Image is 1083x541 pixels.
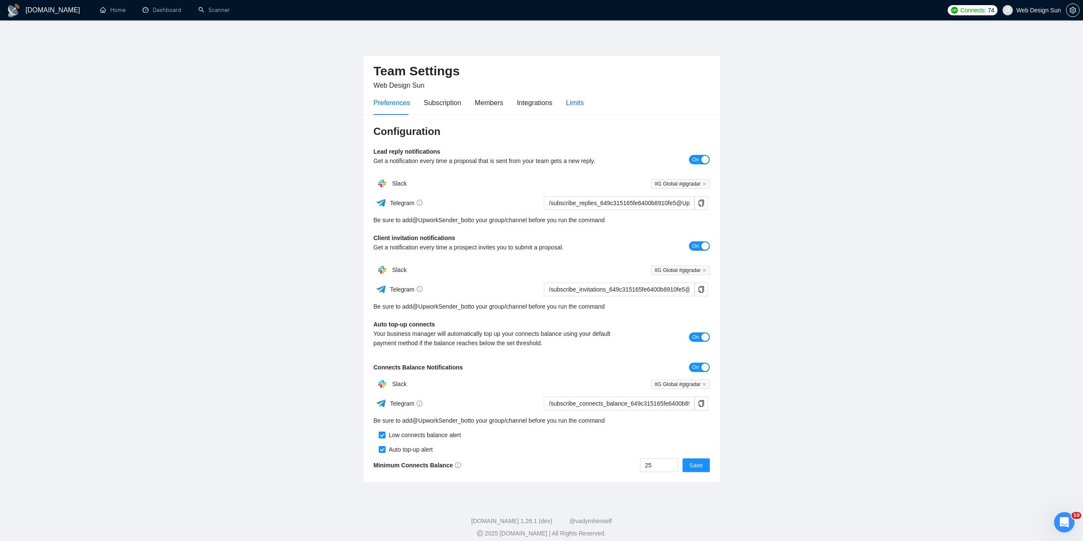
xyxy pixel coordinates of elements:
h3: Configuration [374,125,710,138]
span: On [692,363,699,372]
span: IIG Global #gigradar [651,266,709,275]
b: Connects Balance Notifications [374,364,463,371]
h2: Team Settings [374,63,710,80]
a: dashboardDashboard [143,6,181,14]
span: Save [689,461,703,470]
span: info-circle [417,200,423,206]
a: homeHome [100,6,126,14]
span: Telegram [390,286,423,293]
button: copy [694,283,708,296]
img: ww3wtPAAAAAElFTkSuQmCC [376,198,386,208]
span: Telegram [390,200,423,206]
a: setting [1066,7,1080,14]
span: 74 [988,6,994,15]
span: close [702,382,706,386]
div: Limits [566,97,584,108]
span: Slack [392,180,406,187]
div: Auto top-up alert [386,445,433,454]
button: copy [694,196,708,210]
a: @UpworkSender_bot [412,416,469,425]
span: On [692,155,699,164]
span: copyright [477,530,483,536]
a: @UpworkSender_bot [412,215,469,225]
div: Be sure to add to your group/channel before you run the command [374,302,710,311]
span: On [692,241,699,251]
span: Slack [392,381,406,387]
div: Integrations [517,97,553,108]
span: Web Design Sun [374,82,425,89]
span: Connects: [960,6,986,15]
span: user [1005,7,1011,13]
div: Your business manager will automatically top up your connects balance using your default payment ... [374,329,626,348]
img: ww3wtPAAAAAElFTkSuQmCC [376,284,386,295]
div: Be sure to add to your group/channel before you run the command [374,215,710,225]
div: Preferences [374,97,410,108]
span: info-circle [455,462,461,468]
span: copy [695,286,708,293]
a: [DOMAIN_NAME] 1.26.1 (dev) [471,518,552,524]
b: Lead reply notifications [374,148,440,155]
div: 2025 [DOMAIN_NAME] | All Rights Reserved. [7,529,1076,538]
a: searchScanner [198,6,230,14]
a: @UpworkSender_bot [412,302,469,311]
iframe: Intercom live chat [1054,512,1074,532]
span: close [702,268,706,272]
span: Slack [392,266,406,273]
span: IIG Global #gigradar [651,179,709,189]
b: Client invitation notifications [374,235,455,241]
div: Get a notification every time a prospect invites you to submit a proposal. [374,243,626,252]
img: ww3wtPAAAAAElFTkSuQmCC [376,398,386,409]
span: On [692,332,699,342]
img: hpQkSZIkSZIkSZIkSZIkSZIkSZIkSZIkSZIkSZIkSZIkSZIkSZIkSZIkSZIkSZIkSZIkSZIkSZIkSZIkSZIkSZIkSZIkSZIkS... [374,375,391,392]
button: setting [1066,3,1080,17]
img: logo [7,4,20,17]
div: Low connects balance alert [386,430,461,440]
span: copy [695,400,708,407]
span: info-circle [417,401,423,406]
button: Save [683,458,710,472]
div: Members [475,97,503,108]
button: copy [694,397,708,410]
span: 10 [1072,512,1081,519]
img: upwork-logo.png [951,7,958,14]
div: Subscription [424,97,461,108]
span: Telegram [390,400,423,407]
b: Minimum Connects Balance [374,462,461,469]
span: IIG Global #gigradar [651,380,709,389]
img: hpQkSZIkSZIkSZIkSZIkSZIkSZIkSZIkSZIkSZIkSZIkSZIkSZIkSZIkSZIkSZIkSZIkSZIkSZIkSZIkSZIkSZIkSZIkSZIkS... [374,261,391,278]
span: copy [695,200,708,206]
div: Be sure to add to your group/channel before you run the command [374,416,710,425]
a: @vadymhimself [569,518,612,524]
div: Get a notification every time a proposal that is sent from your team gets a new reply. [374,156,626,166]
b: Auto top-up connects [374,321,435,328]
img: hpQkSZIkSZIkSZIkSZIkSZIkSZIkSZIkSZIkSZIkSZIkSZIkSZIkSZIkSZIkSZIkSZIkSZIkSZIkSZIkSZIkSZIkSZIkSZIkS... [374,175,391,192]
span: close [702,182,706,186]
span: info-circle [417,286,423,292]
